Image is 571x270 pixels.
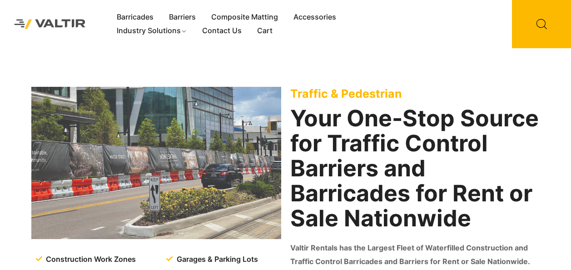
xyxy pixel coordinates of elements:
[290,241,540,269] p: Valtir Rentals has the Largest Fleet of Waterfilled Construction and Traffic Control Barricades a...
[249,24,280,38] a: Cart
[290,87,540,100] p: Traffic & Pedestrian
[204,10,286,24] a: Composite Matting
[109,10,161,24] a: Barricades
[286,10,344,24] a: Accessories
[194,24,249,38] a: Contact Us
[44,253,136,266] span: Construction Work Zones
[161,10,204,24] a: Barriers
[290,106,540,231] h2: Your One-Stop Source for Traffic Control Barriers and Barricades for Rent or Sale Nationwide
[109,24,195,38] a: Industry Solutions
[7,12,93,36] img: Valtir Rentals
[174,253,258,266] span: Garages & Parking Lots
